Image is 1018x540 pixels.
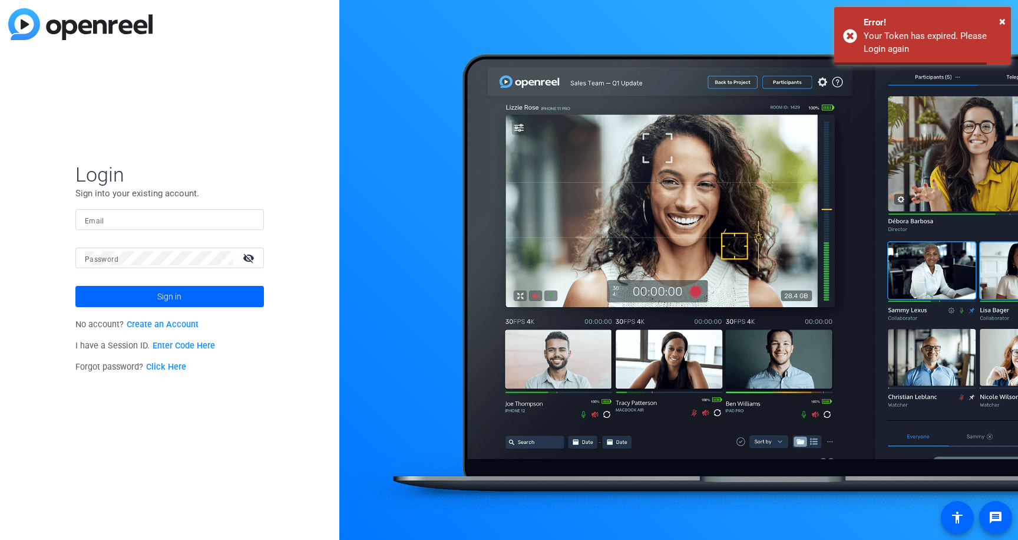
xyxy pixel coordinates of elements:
[864,16,1002,29] div: Error!
[999,12,1006,30] button: Close
[950,511,964,525] mat-icon: accessibility
[153,341,215,351] a: Enter Code Here
[146,362,186,372] a: Click Here
[85,213,254,227] input: Enter Email Address
[75,362,186,372] span: Forgot password?
[999,14,1006,28] span: ×
[85,217,104,225] mat-label: Email
[75,286,264,307] button: Sign in
[85,255,118,264] mat-label: Password
[236,249,264,266] mat-icon: visibility_off
[989,511,1003,525] mat-icon: message
[127,320,199,330] a: Create an Account
[75,187,264,200] p: Sign into your existing account.
[8,8,153,40] img: blue-gradient.svg
[864,29,1002,56] div: Your Token has expired. Please Login again
[75,162,264,187] span: Login
[75,320,199,330] span: No account?
[157,282,181,311] span: Sign in
[75,341,215,351] span: I have a Session ID.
